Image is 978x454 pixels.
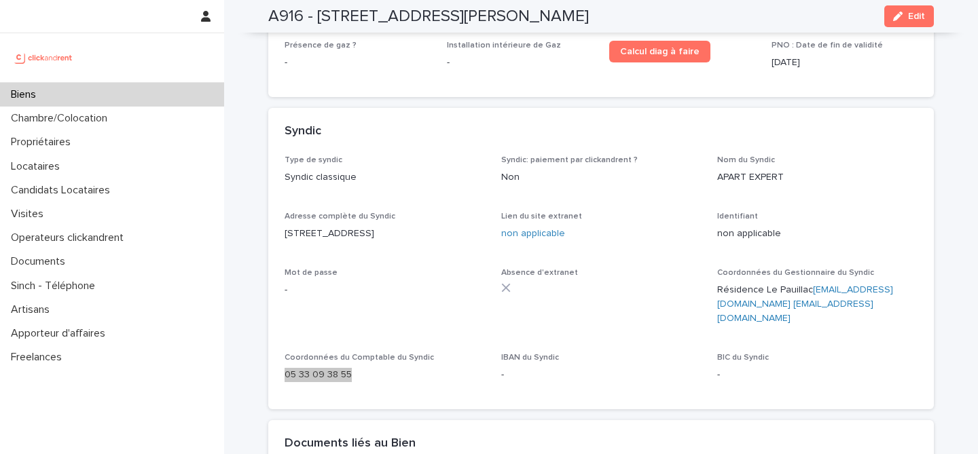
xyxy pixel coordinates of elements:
span: Coordonnées du Gestionnaire du Syndic [717,269,874,277]
p: - [447,56,593,70]
a: Calcul diag à faire [609,41,710,62]
p: Apporteur d'affaires [5,327,116,340]
p: Documents [5,255,76,268]
span: Absence d'extranet [501,269,578,277]
p: - [717,368,918,382]
span: PNO : Date de fin de validité [772,41,883,50]
p: Biens [5,88,47,101]
p: Candidats Locataires [5,184,121,197]
p: Visites [5,208,54,221]
p: Locataires [5,160,71,173]
p: 05 33 09 38 55 [285,368,485,382]
span: Identifiant [717,212,758,221]
span: Calcul diag à faire [620,47,700,56]
span: Syndic: paiement par clickandrent ? [501,156,638,164]
p: - [501,368,702,382]
p: Syndic classique [285,170,485,185]
span: Présence de gaz ? [285,41,357,50]
p: Résidence Le Pauillac [717,283,918,325]
p: [DATE] [772,56,918,70]
p: Artisans [5,303,60,316]
p: - [285,56,431,70]
span: Type de syndic [285,156,342,164]
img: UCB0brd3T0yccxBKYDjQ [11,44,77,71]
span: Lien du site extranet [501,212,582,221]
a: non applicable [501,229,565,238]
a: [EMAIL_ADDRESS][DOMAIN_NAME] [717,299,873,323]
span: Nom du Syndic [717,156,775,164]
p: Non [501,170,702,185]
p: Propriétaires [5,136,81,149]
p: Operateurs clickandrent [5,231,134,244]
p: Chambre/Colocation [5,112,118,125]
p: Freelances [5,351,73,364]
span: Adresse complète du Syndic [285,212,395,221]
p: - [285,283,485,297]
p: APART EXPERT [717,170,918,185]
p: [STREET_ADDRESS] [285,227,485,241]
h2: Documents liés au Bien [285,436,416,451]
span: Mot de passe [285,269,338,277]
span: Edit [908,12,925,21]
span: BIC du Syndic [717,354,769,362]
h2: A916 - [STREET_ADDRESS][PERSON_NAME] [268,7,589,26]
span: Installation intérieure de Gaz [447,41,561,50]
p: non applicable [717,227,918,241]
button: Edit [884,5,934,27]
p: Sinch - Téléphone [5,280,106,292]
h2: Syndic [285,124,321,139]
span: Coordonnées du Comptable du Syndic [285,354,434,362]
span: IBAN du Syndic [501,354,559,362]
